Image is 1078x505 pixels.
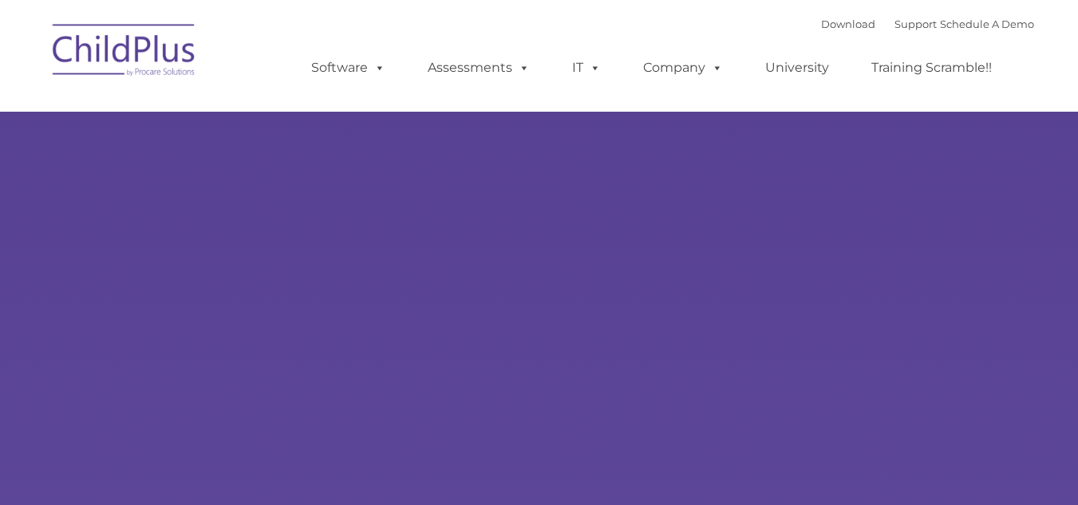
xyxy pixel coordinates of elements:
a: University [749,52,845,84]
a: Software [295,52,401,84]
img: ChildPlus by Procare Solutions [45,13,204,93]
a: IT [556,52,617,84]
a: Schedule A Demo [940,18,1034,30]
a: Support [894,18,937,30]
a: Training Scramble!! [855,52,1008,84]
a: Download [821,18,875,30]
a: Company [627,52,739,84]
font: | [821,18,1034,30]
a: Assessments [412,52,546,84]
